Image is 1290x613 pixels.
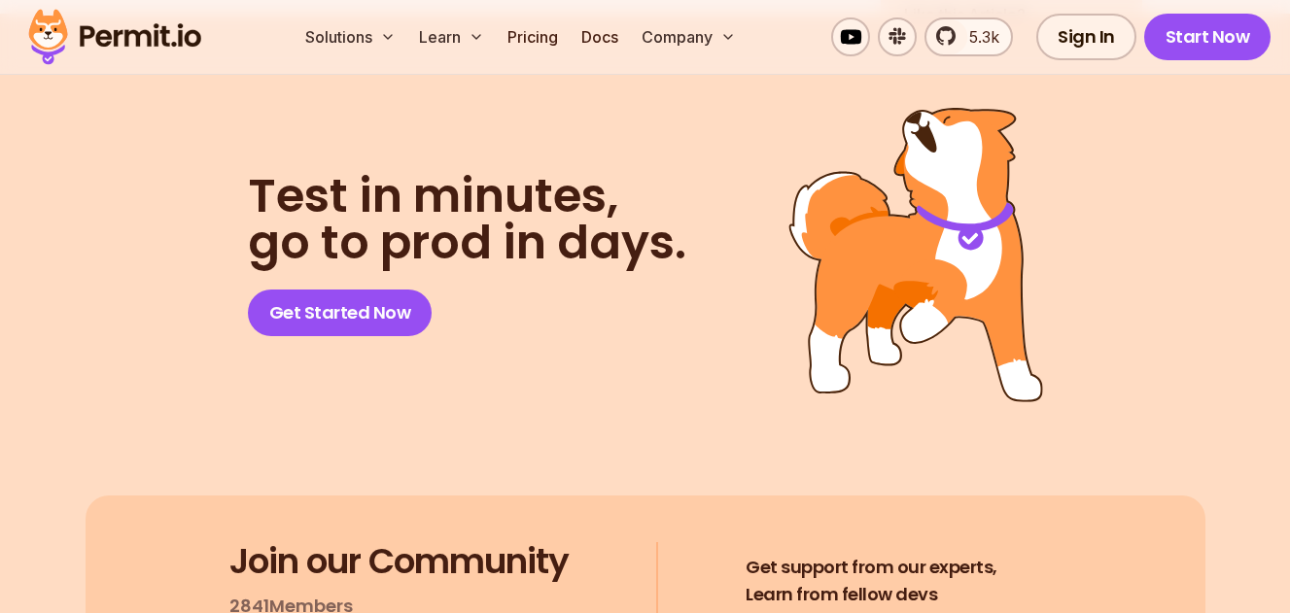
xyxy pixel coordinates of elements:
a: 5.3k [924,17,1013,56]
h2: go to prod in days. [248,173,686,266]
h3: Join our Community [229,542,569,581]
button: Learn [411,17,492,56]
span: Get support from our experts, [746,554,997,581]
a: Start Now [1144,14,1272,60]
a: Sign In [1036,14,1136,60]
button: Solutions [297,17,403,56]
span: 5.3k [958,25,999,49]
a: Get Started Now [248,289,433,336]
img: Permit logo [19,4,210,70]
a: Pricing [500,17,566,56]
h4: Learn from fellow devs [746,554,997,608]
button: Company [634,17,744,56]
span: Test in minutes, [248,173,686,220]
a: Docs [574,17,626,56]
